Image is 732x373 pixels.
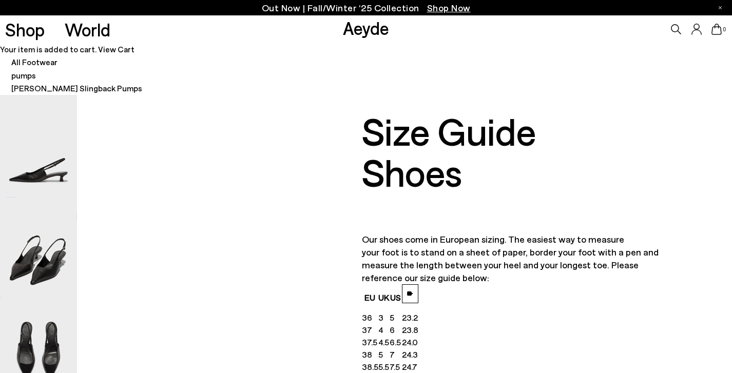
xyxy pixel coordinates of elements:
[362,284,378,311] th: EU
[378,361,390,373] td: 5.5
[402,336,418,348] td: 24.0
[722,27,727,32] span: 0
[11,57,57,67] a: All Footwear
[362,110,663,151] div: Size Guide
[402,324,418,336] td: 23.8
[98,44,134,54] a: View Cart
[362,348,378,361] td: 38
[5,21,45,38] a: Shop
[427,2,471,13] span: Navigate to /collections/new-in
[711,24,722,35] a: 0
[390,324,402,336] td: 6
[378,284,390,311] th: UK
[378,348,390,361] td: 5
[402,348,418,361] td: 24.3
[378,324,390,336] td: 4
[343,17,389,38] a: Aeyde
[390,284,402,311] th: US
[378,311,390,324] td: 3
[11,83,142,93] span: [PERSON_NAME] Slingback Pumps
[362,233,663,284] p: Our shoes come in European sizing. The easiest way to measure your foot is to stand on a sheet of...
[390,336,402,348] td: 6.5
[362,151,663,192] div: Shoes
[362,311,378,324] td: 36
[362,324,378,336] td: 37
[402,361,418,373] td: 24.7
[11,70,36,80] a: pumps
[378,336,390,348] td: 4.5
[65,21,110,38] a: World
[390,361,402,373] td: 7.5
[362,336,378,348] td: 37.5
[390,311,402,324] td: 5
[262,2,471,14] p: Out Now | Fall/Winter ‘25 Collection
[390,348,402,361] td: 7
[402,311,418,324] td: 23.2
[362,361,378,373] td: 38.5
